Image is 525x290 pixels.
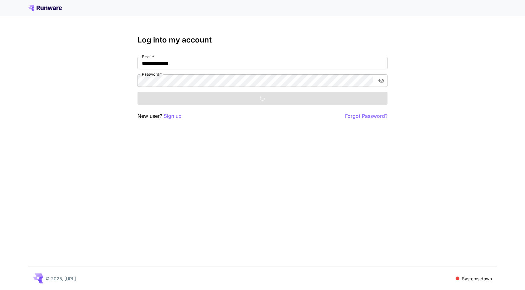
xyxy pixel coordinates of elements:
p: New user? [137,112,182,120]
p: Systems down [462,275,492,282]
label: Email [142,54,154,59]
button: Forgot Password? [345,112,387,120]
button: Sign up [164,112,182,120]
p: © 2025, [URL] [46,275,76,282]
h3: Log into my account [137,36,387,44]
button: toggle password visibility [376,75,387,86]
label: Password [142,72,162,77]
